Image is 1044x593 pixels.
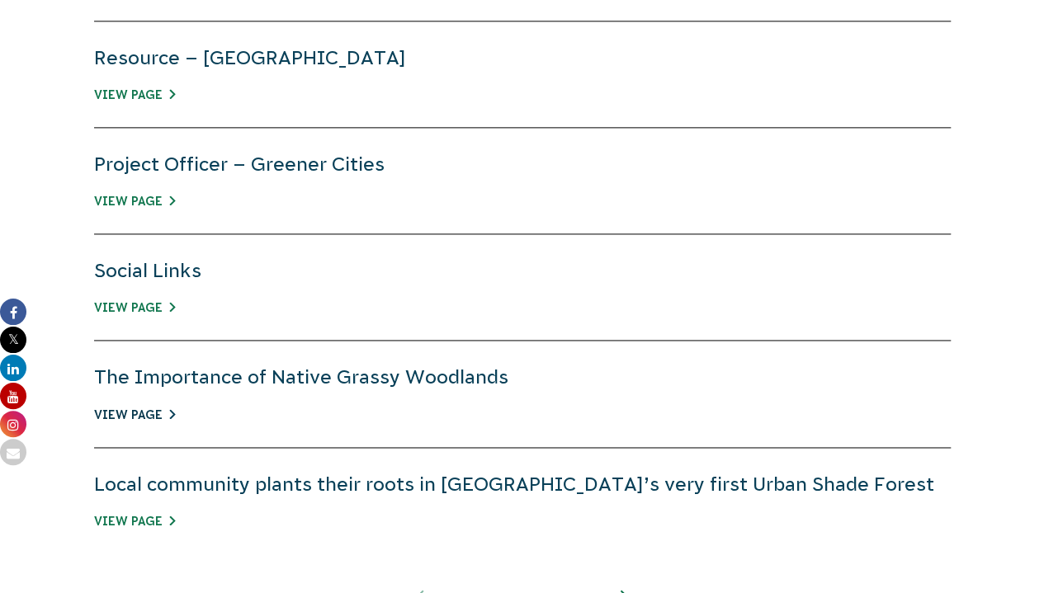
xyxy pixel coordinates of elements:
[94,195,175,208] a: View Page
[94,515,175,528] a: View Page
[94,47,406,68] a: Resource – [GEOGRAPHIC_DATA]
[94,366,508,388] a: The Importance of Native Grassy Woodlands
[94,153,385,175] a: Project Officer – Greener Cities
[94,301,175,314] a: View Page
[94,88,175,101] a: View Page
[94,473,934,495] a: Local community plants their roots in [GEOGRAPHIC_DATA]’s very first Urban Shade Forest
[94,260,201,281] a: Social Links
[94,408,175,421] a: View Page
